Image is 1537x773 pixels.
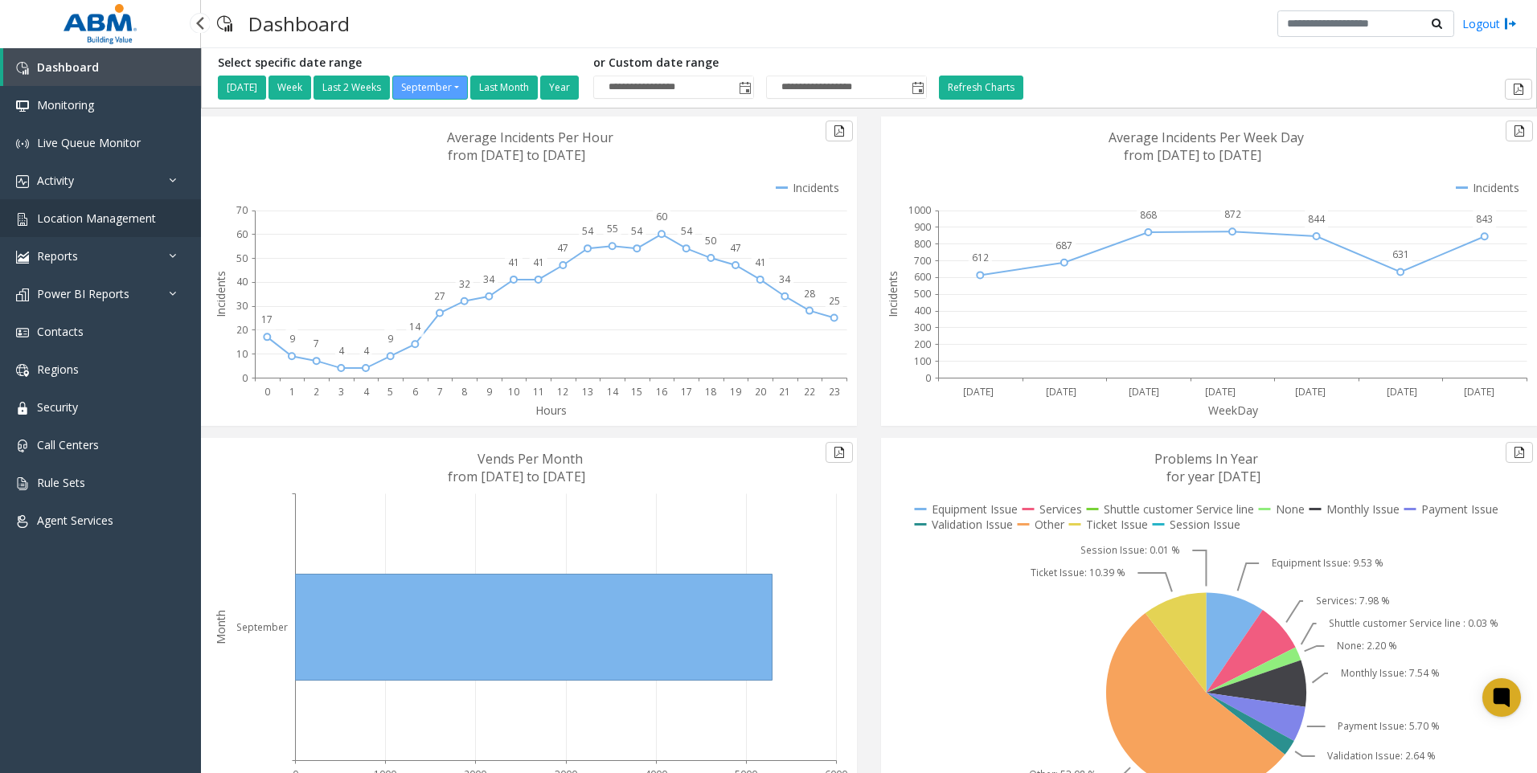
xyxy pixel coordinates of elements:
[37,286,129,301] span: Power BI Reports
[582,224,594,238] text: 54
[1205,385,1236,399] text: [DATE]
[1506,121,1533,141] button: Export to pdf
[681,385,692,399] text: 17
[477,450,583,468] text: Vends Per Month
[264,385,270,399] text: 0
[16,402,29,415] img: 'icon'
[826,121,853,141] button: Export to pdf
[1464,385,1494,399] text: [DATE]
[268,76,311,100] button: Week
[37,97,94,112] span: Monitoring
[3,48,201,86] a: Dashboard
[16,326,29,339] img: 'icon'
[387,385,393,399] text: 5
[533,256,544,269] text: 41
[779,385,790,399] text: 21
[1338,719,1440,733] text: Payment Issue: 5.70 %
[1387,385,1417,399] text: [DATE]
[213,610,228,644] text: Month
[1476,212,1493,226] text: 843
[37,513,113,528] span: Agent Services
[1055,239,1072,252] text: 687
[37,437,99,452] span: Call Centers
[236,203,248,217] text: 70
[1124,146,1261,164] text: from [DATE] to [DATE]
[16,440,29,452] img: 'icon'
[37,211,156,226] span: Location Management
[1316,594,1390,607] text: Services: 7.98 %
[16,477,29,490] img: 'icon'
[1337,639,1397,652] text: None: 2.20 %
[1506,442,1533,463] button: Export to pdf
[939,76,1023,100] button: Refresh Charts
[656,385,667,399] text: 16
[236,620,288,634] text: September
[363,385,370,399] text: 4
[409,320,421,333] text: 14
[1341,666,1440,680] text: Monthly Issue: 7.54 %
[459,277,470,291] text: 32
[1295,385,1326,399] text: [DATE]
[16,251,29,264] img: 'icon'
[412,385,418,399] text: 6
[1166,468,1260,485] text: for year [DATE]
[261,313,273,326] text: 17
[314,76,390,100] button: Last 2 Weeks
[461,385,467,399] text: 8
[213,271,228,317] text: Incidents
[236,227,248,241] text: 60
[1140,208,1157,222] text: 868
[16,62,29,75] img: 'icon'
[242,371,248,385] text: 0
[914,304,931,317] text: 400
[826,442,853,463] button: Export to pdf
[755,385,766,399] text: 20
[557,385,568,399] text: 12
[1080,543,1180,557] text: Session Issue: 0.01 %
[914,254,931,268] text: 700
[437,385,443,399] text: 7
[16,175,29,188] img: 'icon'
[37,324,84,339] span: Contacts
[1109,129,1304,146] text: Average Incidents Per Week Day
[314,337,319,350] text: 7
[829,385,840,399] text: 23
[448,146,585,164] text: from [DATE] to [DATE]
[1329,616,1498,630] text: Shuttle customer Service line : 0.03 %
[37,362,79,377] span: Regions
[1504,15,1517,32] img: logout
[829,294,840,308] text: 25
[705,385,716,399] text: 18
[363,344,370,358] text: 4
[914,321,931,334] text: 300
[1046,385,1076,399] text: [DATE]
[914,287,931,301] text: 500
[289,332,295,346] text: 9
[236,347,248,361] text: 10
[37,173,74,188] span: Activity
[16,213,29,226] img: 'icon'
[963,385,994,399] text: [DATE]
[681,224,693,238] text: 54
[755,256,766,269] text: 41
[972,251,989,264] text: 612
[483,272,495,286] text: 34
[908,203,931,217] text: 1000
[236,323,248,337] text: 20
[470,76,538,100] button: Last Month
[1308,212,1326,226] text: 844
[914,270,931,284] text: 600
[392,76,468,100] button: September
[1154,450,1258,468] text: Problems In Year
[656,210,667,223] text: 60
[218,76,266,100] button: [DATE]
[1129,385,1159,399] text: [DATE]
[607,222,618,235] text: 55
[338,344,345,358] text: 4
[16,288,29,301] img: 'icon'
[508,385,519,399] text: 10
[885,271,900,317] text: Incidents
[16,364,29,377] img: 'icon'
[1392,247,1409,261] text: 631
[533,385,544,399] text: 11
